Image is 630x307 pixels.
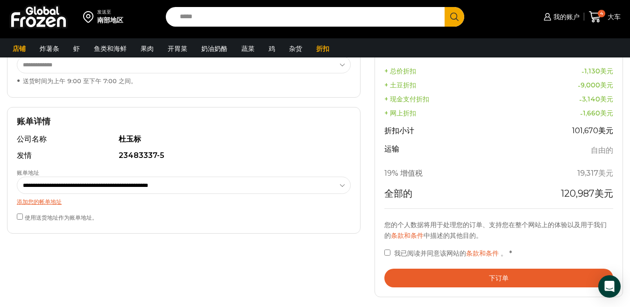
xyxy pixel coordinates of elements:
[25,214,98,221] font: 使用送货地址作为账单地址。
[17,151,32,160] font: 发情
[384,144,399,153] font: 运输
[17,198,62,205] a: 添加您的帐单地址
[35,40,64,57] a: 炸薯条
[384,169,423,178] font: 19% 增值税
[579,96,582,104] font: -
[582,95,600,103] font: 3,140
[600,109,613,117] font: 美元
[168,44,187,53] font: 开胃菜
[384,250,390,256] input: 我已阅读并同意该网站的条款和条件 。 *
[501,249,512,257] abbr: 请求
[384,126,414,135] font: 折扣小计
[17,214,23,220] input: 使用送货地址作为账单地址。
[384,269,613,288] button: 下订单
[17,116,50,127] font: 账单详情
[541,7,579,26] a: 我的账户
[595,188,613,199] font: 美元
[97,16,123,24] font: 南部地区
[600,67,613,75] font: 美元
[316,44,329,53] font: 折扣
[40,44,59,53] font: 炸薯条
[561,188,595,199] font: 120,987
[8,40,30,57] a: 店铺
[589,6,621,28] a: 4 大车
[119,151,164,160] font: 23483337-5
[391,231,424,240] a: 条款和条件
[584,67,600,75] font: 1,130
[424,231,482,240] font: 中描述的其他目的。
[598,169,613,178] font: 美元
[608,13,621,21] font: 大车
[572,126,598,135] font: 101,670
[17,177,351,194] select: 账单地址
[466,249,499,257] a: 条款和条件
[69,40,85,57] a: 虾
[23,77,137,85] font: 送货时间为上午 9:00 至下午 7:00 之间。
[269,44,275,53] font: 鸡
[384,81,416,89] font: + 土豆折扣
[553,13,580,21] font: 我的账户
[13,44,26,53] font: 店铺
[89,40,131,57] a: 鱼类和海鲜
[17,135,47,143] font: 公司名称
[241,44,255,53] font: 蔬菜
[580,81,600,89] font: 9,000
[97,9,111,15] font: 发送至
[578,82,580,90] font: -
[598,126,613,135] font: 美元
[440,249,466,257] font: 该网站的
[445,7,464,27] button: 搜索按钮
[600,95,613,103] font: 美元
[17,56,351,73] select: 发货日期 * 送货时间为上午 9:00 至下午 7:00 之间。
[17,169,39,176] font: 账单地址
[581,68,584,76] font: -
[600,11,603,16] font: 4
[119,135,141,143] font: 杜玉标
[384,109,416,117] font: + 网上折扣
[489,274,509,282] font: 下订单
[598,275,621,298] div: 打开 Intercom Messenger
[141,44,154,53] font: 果肉
[163,40,192,57] a: 开胃菜
[73,44,80,53] font: 虾
[264,40,280,57] a: 鸡
[394,249,440,257] font: 我已阅读并同意
[583,109,600,117] font: 1,660
[311,40,334,57] a: 折扣
[201,44,227,53] font: 奶油奶酪
[580,110,583,118] font: -
[289,44,302,53] font: 杂货
[384,188,412,199] font: 全部的
[284,40,307,57] a: 杂货
[136,40,158,57] a: 果肉
[94,44,127,53] font: 鱼类和海鲜
[600,81,613,89] font: 美元
[577,169,598,178] font: 19,317
[237,40,259,57] a: 蔬菜
[591,146,613,155] font: 自由的
[83,9,97,25] img: address-field-icon.svg
[384,95,429,103] font: + 现金支付折扣
[384,221,607,239] font: 您的个人数据将用于处理您的订单、支持您在整个网站上的体验以及用于我们的
[384,67,416,75] font: + 总价折扣
[197,40,232,57] a: 奶油奶酪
